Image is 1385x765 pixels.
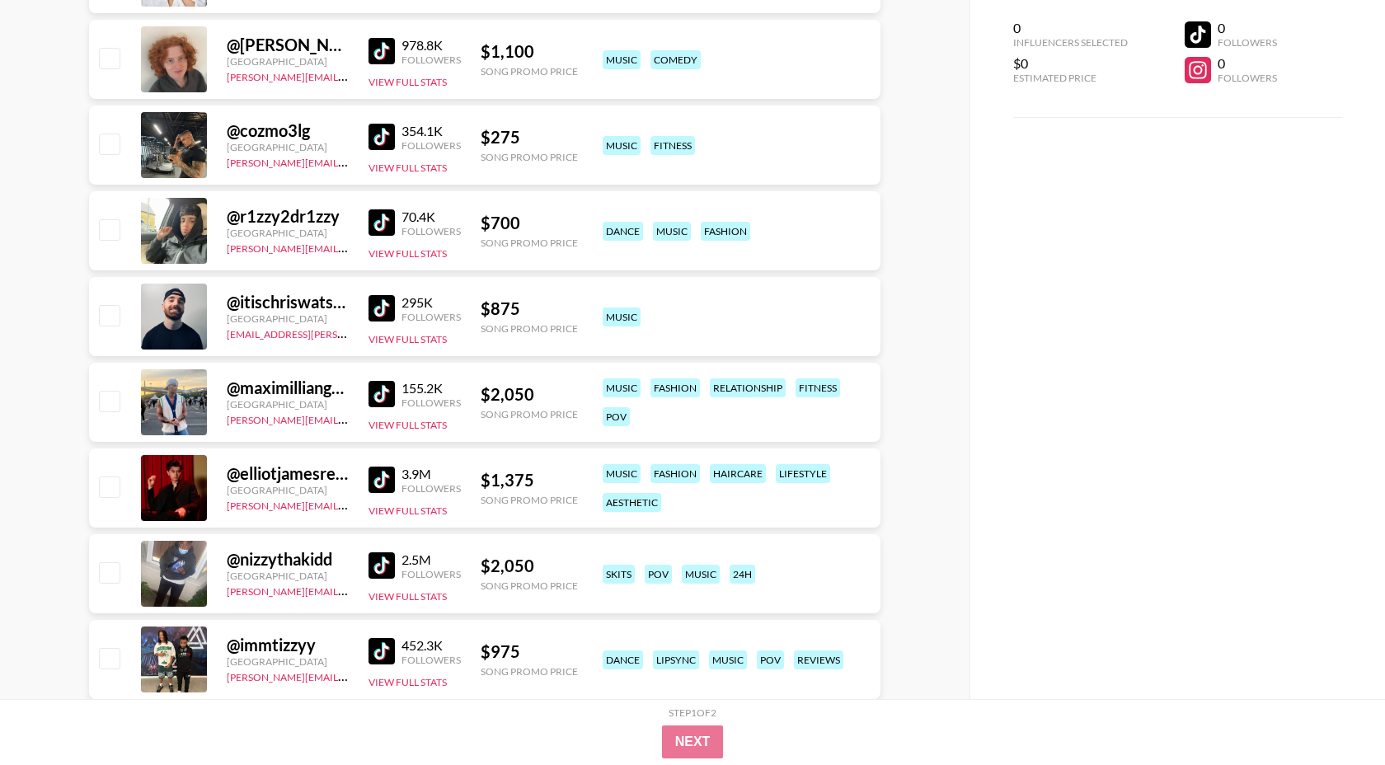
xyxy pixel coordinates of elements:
[227,227,349,239] div: [GEOGRAPHIC_DATA]
[1013,36,1128,49] div: Influencers Selected
[481,322,578,335] div: Song Promo Price
[481,641,578,662] div: $ 975
[603,307,641,326] div: music
[401,380,461,397] div: 155.2K
[401,294,461,311] div: 295K
[794,650,843,669] div: reviews
[603,464,641,483] div: music
[227,68,471,83] a: [PERSON_NAME][EMAIL_ADDRESS][DOMAIN_NAME]
[481,151,578,163] div: Song Promo Price
[481,384,578,405] div: $ 2,050
[369,381,395,407] img: TikTok
[227,239,471,255] a: [PERSON_NAME][EMAIL_ADDRESS][DOMAIN_NAME]
[481,298,578,319] div: $ 875
[682,565,720,584] div: music
[710,378,786,397] div: relationship
[401,466,461,482] div: 3.9M
[481,213,578,233] div: $ 700
[227,668,471,683] a: [PERSON_NAME][EMAIL_ADDRESS][DOMAIN_NAME]
[650,464,700,483] div: fashion
[653,650,699,669] div: lipsync
[701,222,750,241] div: fashion
[481,127,578,148] div: $ 275
[481,65,578,77] div: Song Promo Price
[227,635,349,655] div: @ immtizzyy
[481,237,578,249] div: Song Promo Price
[603,378,641,397] div: music
[603,650,643,669] div: dance
[369,467,395,493] img: TikTok
[730,565,755,584] div: 24h
[369,76,447,88] button: View Full Stats
[227,411,471,426] a: [PERSON_NAME][EMAIL_ADDRESS][DOMAIN_NAME]
[369,590,447,603] button: View Full Stats
[1218,20,1277,36] div: 0
[1013,20,1128,36] div: 0
[401,139,461,152] div: Followers
[710,464,766,483] div: haircare
[669,706,716,719] div: Step 1 of 2
[650,378,700,397] div: fashion
[481,556,578,576] div: $ 2,050
[369,552,395,579] img: TikTok
[603,407,630,426] div: pov
[481,665,578,678] div: Song Promo Price
[227,325,471,340] a: [EMAIL_ADDRESS][PERSON_NAME][DOMAIN_NAME]
[401,482,461,495] div: Followers
[481,470,578,490] div: $ 1,375
[401,311,461,323] div: Followers
[227,463,349,484] div: @ elliotjamesreay
[227,120,349,141] div: @ cozmo3lg
[227,35,349,55] div: @ [PERSON_NAME].[PERSON_NAME]
[401,637,461,654] div: 452.3K
[369,419,447,431] button: View Full Stats
[227,570,349,582] div: [GEOGRAPHIC_DATA]
[369,209,395,236] img: TikTok
[662,725,724,758] button: Next
[401,37,461,54] div: 978.8K
[369,162,447,174] button: View Full Stats
[481,41,578,62] div: $ 1,100
[227,549,349,570] div: @ nizzythakidd
[227,141,349,153] div: [GEOGRAPHIC_DATA]
[401,568,461,580] div: Followers
[227,153,471,169] a: [PERSON_NAME][EMAIL_ADDRESS][DOMAIN_NAME]
[645,565,672,584] div: pov
[603,565,635,584] div: skits
[369,333,447,345] button: View Full Stats
[227,378,349,398] div: @ maximilliangee
[227,484,349,496] div: [GEOGRAPHIC_DATA]
[227,292,349,312] div: @ itischriswatson
[401,654,461,666] div: Followers
[776,464,830,483] div: lifestyle
[369,295,395,321] img: TikTok
[1218,55,1277,72] div: 0
[603,222,643,241] div: dance
[650,136,695,155] div: fitness
[757,650,784,669] div: pov
[401,123,461,139] div: 354.1K
[369,638,395,664] img: TikTok
[227,206,349,227] div: @ r1zzy2dr1zzy
[1218,36,1277,49] div: Followers
[709,650,747,669] div: music
[1013,55,1128,72] div: $0
[796,378,840,397] div: fitness
[227,398,349,411] div: [GEOGRAPHIC_DATA]
[227,312,349,325] div: [GEOGRAPHIC_DATA]
[1303,683,1365,745] iframe: Drift Widget Chat Controller
[401,225,461,237] div: Followers
[369,505,447,517] button: View Full Stats
[401,54,461,66] div: Followers
[401,397,461,409] div: Followers
[481,408,578,420] div: Song Promo Price
[401,551,461,568] div: 2.5M
[603,50,641,69] div: music
[227,55,349,68] div: [GEOGRAPHIC_DATA]
[369,38,395,64] img: TikTok
[1013,72,1128,84] div: Estimated Price
[401,209,461,225] div: 70.4K
[653,222,691,241] div: music
[650,50,701,69] div: comedy
[227,496,471,512] a: [PERSON_NAME][EMAIL_ADDRESS][DOMAIN_NAME]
